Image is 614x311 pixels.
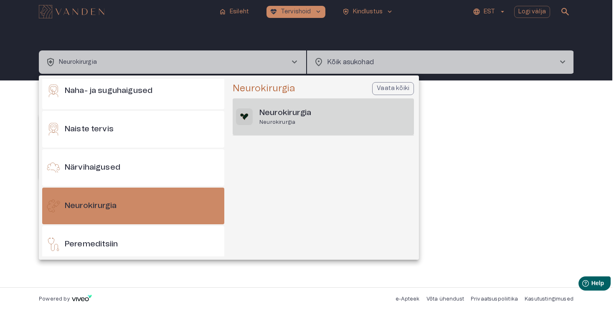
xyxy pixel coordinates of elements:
h6: Naha- ja suguhaigused [65,85,152,97]
iframe: Help widget launcher [549,273,614,296]
h6: Neurokirurgia [259,108,311,119]
h6: Närvihaigused [65,162,120,173]
button: Vaata kõiki [372,82,414,95]
h6: Naiste tervis [65,124,114,135]
h5: Neurokirurgia [233,83,295,95]
p: Neurokirurgia [259,119,311,126]
h6: Peremeditsiin [65,239,118,250]
h6: Neurokirurgia [65,201,117,212]
p: Vaata kõiki [377,84,409,93]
